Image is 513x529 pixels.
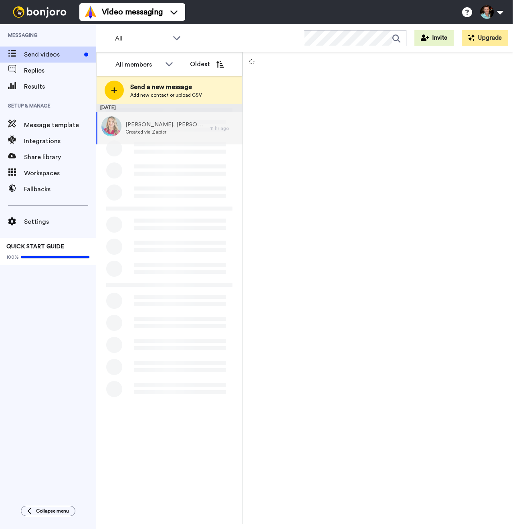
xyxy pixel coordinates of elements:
img: bj-logo-header-white.svg [10,6,70,18]
span: Replies [24,66,96,75]
button: Upgrade [462,30,508,46]
span: 100% [6,254,19,260]
span: Created via Zapier [125,129,206,135]
span: Collapse menu [36,508,69,514]
span: All [115,34,169,43]
div: [DATE] [96,104,242,112]
div: All members [115,60,161,69]
span: Share library [24,152,96,162]
button: Oldest [184,56,230,72]
span: Fallbacks [24,184,96,194]
span: Settings [24,217,96,227]
span: Integrations [24,136,96,146]
span: [PERSON_NAME], [PERSON_NAME] (husband) [125,121,206,129]
span: Send videos [24,50,81,59]
img: 7193013e-bee9-4af7-9697-3bf5bb1d9f95.jpg [101,116,121,136]
span: Workspaces [24,168,96,178]
span: Results [24,82,96,91]
span: QUICK START GUIDE [6,244,64,249]
img: vm-color.svg [84,6,97,18]
button: Collapse menu [21,506,75,516]
span: Message template [24,120,96,130]
span: Video messaging [102,6,163,18]
span: Send a new message [130,82,202,92]
div: 11 hr ago [210,125,238,132]
button: Invite [414,30,454,46]
span: Add new contact or upload CSV [130,92,202,98]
